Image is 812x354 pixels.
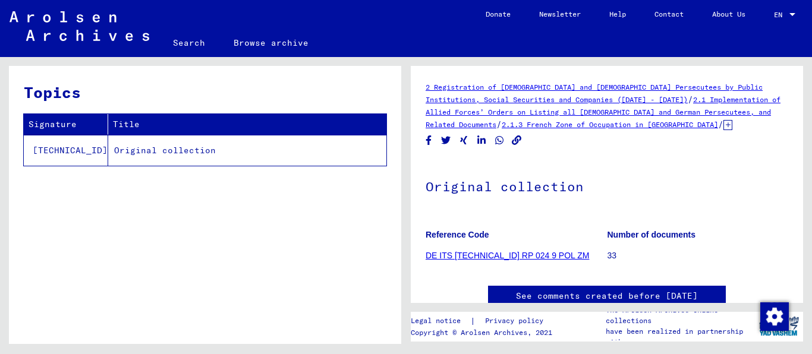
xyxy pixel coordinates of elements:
p: The Arolsen Archives online collections [606,305,754,326]
span: / [496,119,502,129]
button: Share on Xing [458,133,470,148]
button: Share on Twitter [440,133,452,148]
a: Legal notice [411,315,470,327]
a: Browse archive [219,29,323,57]
a: Privacy policy [476,315,558,327]
a: 2.1.3 French Zone of Occupation in [GEOGRAPHIC_DATA] [502,120,718,129]
p: Copyright © Arolsen Archives, 2021 [411,327,558,338]
a: See comments created before [DATE] [516,290,698,302]
td: Original collection [108,135,386,166]
span: / [718,119,723,129]
a: Search [159,29,219,57]
p: have been realized in partnership with [606,326,754,347]
button: Share on LinkedIn [476,133,488,148]
b: Number of documents [608,230,696,239]
b: Reference Code [426,230,489,239]
h1: Original collection [426,159,788,211]
img: Change consent [760,302,789,331]
span: / [688,94,693,105]
img: Arolsen_neg.svg [10,11,149,41]
button: Share on WhatsApp [493,133,506,148]
th: Title [108,114,386,135]
button: Share on Facebook [423,133,435,148]
button: Copy link [511,133,523,148]
p: 33 [608,249,789,262]
h3: Topics [24,81,386,104]
a: 2.1 Implementation of Allied Forces’ Orders on Listing all [DEMOGRAPHIC_DATA] and German Persecut... [426,95,780,129]
a: DE ITS [TECHNICAL_ID] RP 024 9 POL ZM [426,251,589,260]
img: yv_logo.png [757,311,801,341]
div: | [411,315,558,327]
th: Signature [24,114,108,135]
a: 2 Registration of [DEMOGRAPHIC_DATA] and [DEMOGRAPHIC_DATA] Persecutees by Public Institutions, S... [426,83,763,104]
span: EN [774,11,787,19]
td: [TECHNICAL_ID] [24,135,108,166]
